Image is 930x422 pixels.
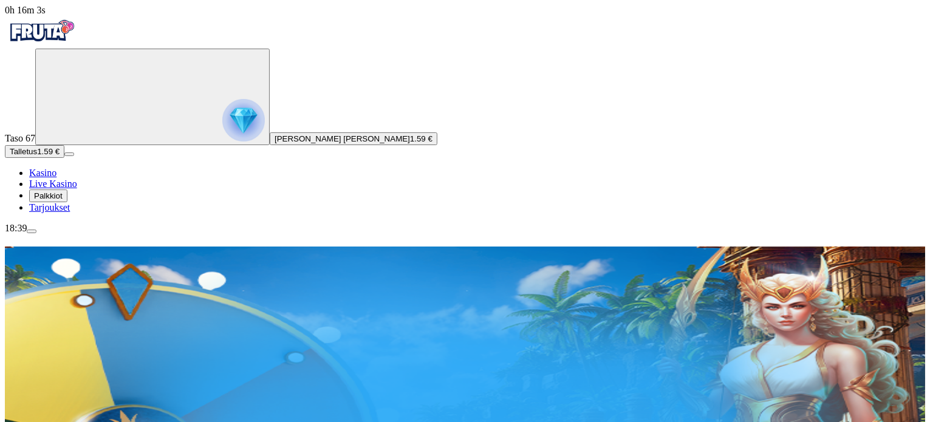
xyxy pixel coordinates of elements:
a: gift-inverted iconTarjoukset [29,202,70,213]
button: reward iconPalkkiot [29,189,67,202]
span: 1.59 € [37,147,60,156]
span: Palkkiot [34,191,63,200]
span: [PERSON_NAME] [PERSON_NAME] [275,134,410,143]
span: Taso 67 [5,133,35,143]
button: reward progress [35,49,270,145]
img: Fruta [5,16,78,46]
a: Fruta [5,38,78,48]
span: Live Kasino [29,179,77,189]
span: user session time [5,5,46,15]
span: 18:39 [5,223,27,233]
button: menu [64,152,74,156]
button: [PERSON_NAME] [PERSON_NAME]1.59 € [270,132,437,145]
span: 1.59 € [410,134,433,143]
span: Tarjoukset [29,202,70,213]
a: poker-chip iconLive Kasino [29,179,77,189]
nav: Primary [5,16,925,213]
a: diamond iconKasino [29,168,56,178]
span: Talletus [10,147,37,156]
button: menu [27,230,36,233]
button: Talletusplus icon1.59 € [5,145,64,158]
span: Kasino [29,168,56,178]
img: reward progress [222,99,265,141]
